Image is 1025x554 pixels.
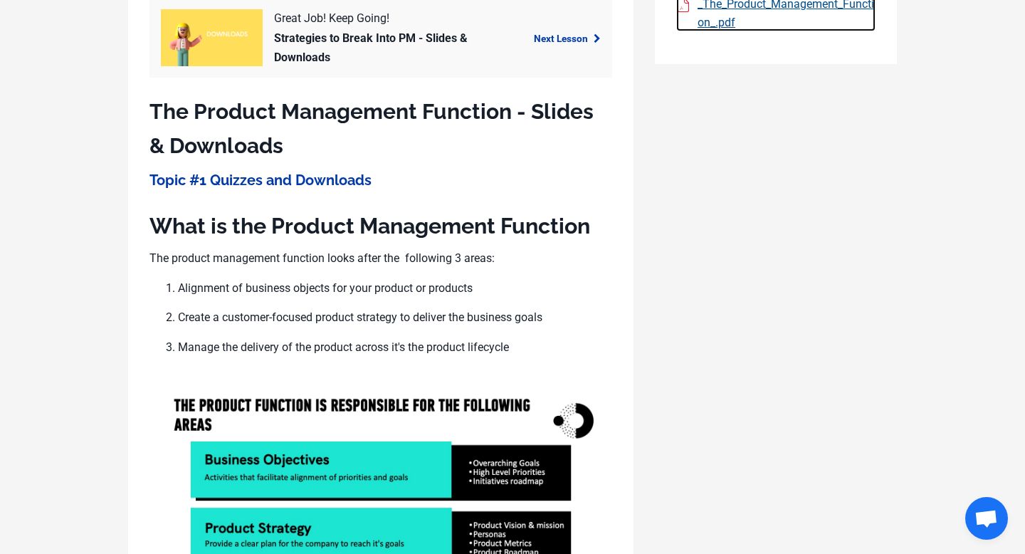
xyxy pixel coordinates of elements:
[178,338,612,357] li: Manage the delivery of the product across it's the product lifecycle
[149,172,372,189] a: Topic #1 Quizzes and Downloads
[149,213,590,239] strong: What is the Product Management Function
[178,279,612,298] li: Alignment of business objects for your product or products
[149,95,612,163] h1: The Product Management Function - Slides & Downloads
[965,497,1008,540] a: Open chat
[274,9,488,28] span: Great Job! Keep Going!
[161,9,263,66] img: JsuQQ4n6RxpbWuAv5dHO_downloads.png
[21,300,747,324] p: Please check your junk as sometimes it might end up there!
[21,266,747,290] p: The slides are on their way!
[354,360,415,385] a: Restart
[21,166,747,238] h1: Want to revise "Topic #1: The Product Management Function" on the Go?
[149,249,612,268] p: The product management function looks after the following 3 areas:
[274,31,468,64] a: Strategies to Break Into PM - Slides & Downloads
[349,50,420,121] i: check
[534,33,601,44] a: Next Lesson
[178,308,612,327] li: Create a customer-focused product strategy to deliver the business goals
